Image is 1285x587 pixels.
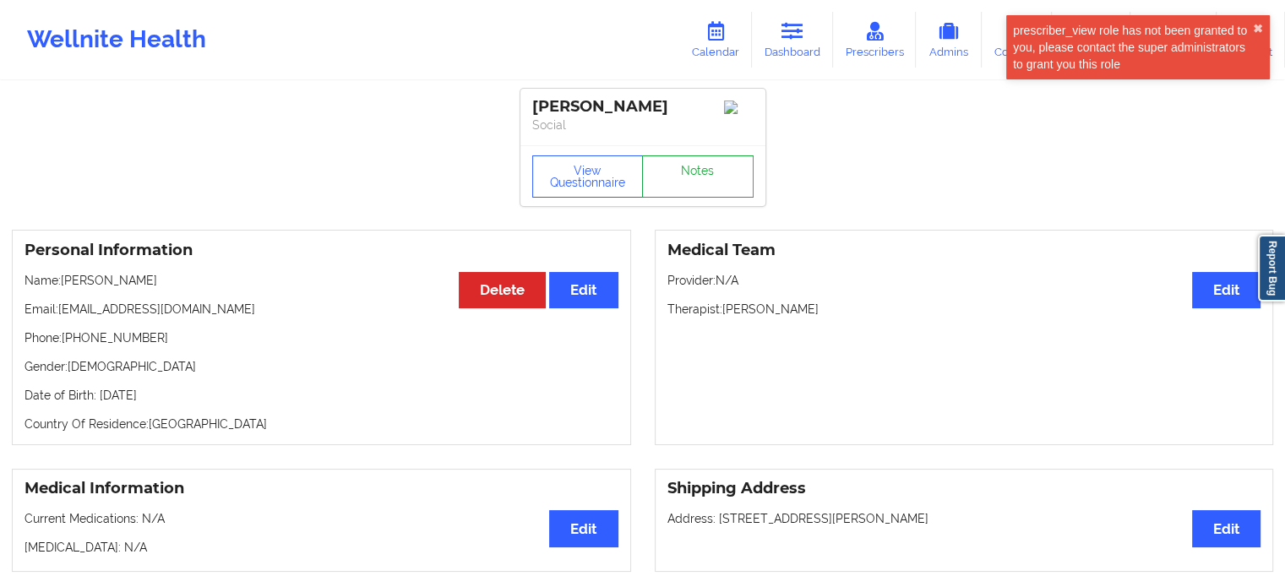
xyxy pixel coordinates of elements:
[459,272,546,308] button: Delete
[916,12,982,68] a: Admins
[667,272,1261,289] p: Provider: N/A
[25,539,618,556] p: [MEDICAL_DATA]: N/A
[25,479,618,498] h3: Medical Information
[1013,22,1253,73] div: prescriber_view role has not been granted to you, please contact the super administrators to gran...
[1258,235,1285,302] a: Report Bug
[1253,22,1263,35] button: close
[667,479,1261,498] h3: Shipping Address
[25,387,618,404] p: Date of Birth: [DATE]
[642,155,754,198] a: Notes
[679,12,752,68] a: Calendar
[667,241,1261,260] h3: Medical Team
[1192,510,1260,546] button: Edit
[25,301,618,318] p: Email: [EMAIL_ADDRESS][DOMAIN_NAME]
[25,241,618,260] h3: Personal Information
[532,97,754,117] div: [PERSON_NAME]
[25,358,618,375] p: Gender: [DEMOGRAPHIC_DATA]
[25,510,618,527] p: Current Medications: N/A
[532,117,754,133] p: Social
[549,272,618,308] button: Edit
[1192,272,1260,308] button: Edit
[549,510,618,546] button: Edit
[667,301,1261,318] p: Therapist: [PERSON_NAME]
[724,101,754,114] img: Image%2Fplaceholer-image.png
[833,12,917,68] a: Prescribers
[982,12,1052,68] a: Coaches
[25,329,618,346] p: Phone: [PHONE_NUMBER]
[752,12,833,68] a: Dashboard
[25,416,618,432] p: Country Of Residence: [GEOGRAPHIC_DATA]
[532,155,644,198] button: View Questionnaire
[667,510,1261,527] p: Address: [STREET_ADDRESS][PERSON_NAME]
[25,272,618,289] p: Name: [PERSON_NAME]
